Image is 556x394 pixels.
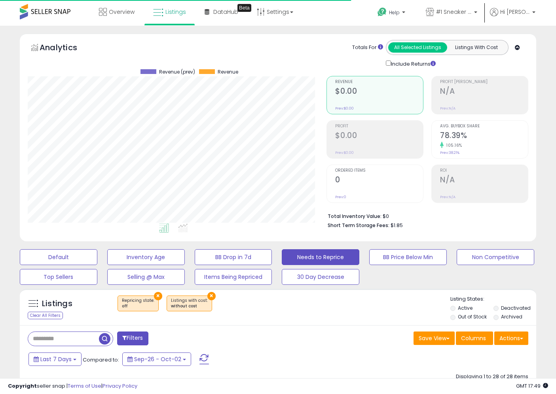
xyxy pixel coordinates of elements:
button: BB Price Below Min [369,249,447,265]
button: All Selected Listings [388,42,447,53]
div: off [122,303,154,309]
button: Inventory Age [107,249,185,265]
i: Get Help [377,7,387,17]
div: Totals For [352,44,383,51]
span: Sep-26 - Oct-02 [134,355,181,363]
small: 105.16% [444,142,462,148]
button: × [207,292,216,300]
strong: Copyright [8,382,37,390]
label: Deactivated [501,305,531,311]
b: Total Inventory Value: [328,213,381,220]
button: Top Sellers [20,269,97,285]
button: Non Competitive [457,249,534,265]
small: Prev: 38.21% [440,150,459,155]
h2: 78.39% [440,131,528,142]
h2: N/A [440,87,528,97]
h5: Analytics [40,42,93,55]
span: Listings [165,8,186,16]
button: Sep-26 - Oct-02 [122,352,191,366]
div: without cost [171,303,208,309]
span: Help [389,9,400,16]
div: Include Returns [380,59,445,68]
small: Prev: N/A [440,106,455,111]
button: Filters [117,331,148,345]
span: 2025-10-10 17:49 GMT [516,382,548,390]
span: Revenue [335,80,423,84]
span: Repricing state : [122,297,154,309]
span: Profit [335,124,423,129]
span: Hi [PERSON_NAME] [500,8,530,16]
small: Prev: $0.00 [335,106,354,111]
span: DataHub [213,8,238,16]
a: Help [371,1,413,26]
span: ROI [440,169,528,173]
span: Listings with cost : [171,297,208,309]
button: Save View [414,331,455,345]
h2: 0 [335,175,423,186]
label: Archived [501,313,522,320]
label: Out of Stock [458,313,487,320]
button: Items Being Repriced [195,269,272,285]
span: $1.85 [391,222,403,229]
small: Prev: $0.00 [335,150,354,155]
span: Revenue (prev) [159,69,195,75]
span: Profit [PERSON_NAME] [440,80,528,84]
button: 30 Day Decrease [282,269,359,285]
a: Privacy Policy [102,382,137,390]
b: Short Term Storage Fees: [328,222,389,229]
span: #1 Sneaker Service [436,8,472,16]
div: Tooltip anchor [237,4,251,12]
p: Listing States: [450,295,536,303]
h2: $0.00 [335,87,423,97]
div: Clear All Filters [28,312,63,319]
h5: Listings [42,298,72,309]
label: Active [458,305,473,311]
div: seller snap | | [8,383,137,390]
span: Avg. Buybox Share [440,124,528,129]
h2: $0.00 [335,131,423,142]
li: $0 [328,211,522,220]
a: Terms of Use [68,382,101,390]
button: Actions [494,331,528,345]
span: Columns [461,334,486,342]
button: BB Drop in 7d [195,249,272,265]
span: Overview [109,8,135,16]
button: × [154,292,162,300]
button: Columns [456,331,493,345]
a: Hi [PERSON_NAME] [490,8,535,26]
button: Default [20,249,97,265]
button: Listings With Cost [447,42,506,53]
span: Last 7 Days [40,355,72,363]
small: Prev: N/A [440,195,455,199]
button: Needs to Reprice [282,249,359,265]
h2: N/A [440,175,528,186]
small: Prev: 0 [335,195,346,199]
button: Last 7 Days [28,352,82,366]
span: Revenue [218,69,238,75]
button: Selling @ Max [107,269,185,285]
span: Ordered Items [335,169,423,173]
span: Compared to: [83,356,119,364]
